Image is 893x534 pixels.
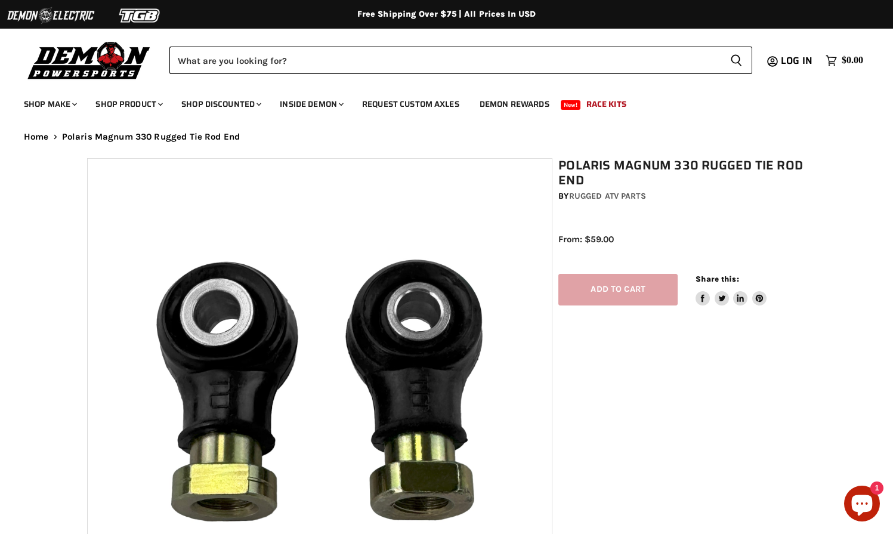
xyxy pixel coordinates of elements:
[781,53,812,68] span: Log in
[169,47,721,74] input: Search
[62,132,240,142] span: Polaris Magnum 330 Rugged Tie Rod End
[569,191,646,201] a: Rugged ATV Parts
[271,92,351,116] a: Inside Demon
[6,4,95,27] img: Demon Electric Logo 2
[24,132,49,142] a: Home
[820,52,869,69] a: $0.00
[558,234,614,245] span: From: $59.00
[696,274,738,283] span: Share this:
[558,190,812,203] div: by
[561,100,581,110] span: New!
[841,486,883,524] inbox-online-store-chat: Shopify online store chat
[24,39,155,81] img: Demon Powersports
[172,92,268,116] a: Shop Discounted
[558,158,812,188] h1: Polaris Magnum 330 Rugged Tie Rod End
[95,4,185,27] img: TGB Logo 2
[577,92,635,116] a: Race Kits
[721,47,752,74] button: Search
[86,92,170,116] a: Shop Product
[15,92,84,116] a: Shop Make
[15,87,860,116] ul: Main menu
[696,274,767,305] aside: Share this:
[471,92,558,116] a: Demon Rewards
[353,92,468,116] a: Request Custom Axles
[169,47,752,74] form: Product
[775,55,820,66] a: Log in
[842,55,863,66] span: $0.00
